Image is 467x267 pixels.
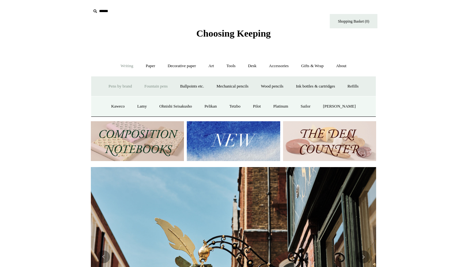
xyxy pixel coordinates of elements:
[196,33,271,38] a: Choosing Keeping
[317,98,362,115] a: [PERSON_NAME]
[162,58,202,74] a: Decorative paper
[203,58,220,74] a: Art
[140,58,161,74] a: Paper
[91,121,184,161] img: 202302 Composition ledgers.jpg__PID:69722ee6-fa44-49dd-a067-31375e5d54ec
[342,78,364,95] a: Refills
[242,58,262,74] a: Desk
[295,58,329,74] a: Gifts & Wrap
[115,58,139,74] a: Writing
[153,98,198,115] a: Ohnishi Seisakusho
[283,121,376,161] img: The Deli Counter
[330,14,377,28] a: Shopping Basket (0)
[221,58,241,74] a: Tools
[247,98,267,115] a: Pilot
[139,78,173,95] a: Fountain pens
[255,78,289,95] a: Wood pencils
[103,78,138,95] a: Pens by brand
[105,98,131,115] a: Kaweco
[330,58,352,74] a: About
[187,121,280,161] img: New.jpg__PID:f73bdf93-380a-4a35-bcfe-7823039498e1
[290,78,341,95] a: Ink bottles & cartridges
[263,58,294,74] a: Accessories
[174,78,210,95] a: Ballpoints etc.
[267,98,294,115] a: Platinum
[357,250,370,263] button: Next
[132,98,152,115] a: Lamy
[295,98,316,115] a: Sailor
[199,98,223,115] a: Pelikan
[97,250,110,263] button: Previous
[211,78,254,95] a: Mechanical pencils
[224,98,246,115] a: Tetzbo
[196,28,271,39] span: Choosing Keeping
